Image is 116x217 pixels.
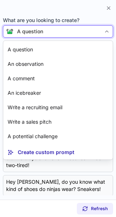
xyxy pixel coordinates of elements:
[8,60,43,68] p: An observation
[18,149,74,156] p: Create custom prompt
[3,41,113,48] label: Personalized content
[91,206,108,212] span: Refresh
[8,89,41,97] p: An icebreaker
[3,17,113,24] span: What are you looking to create?
[8,46,33,53] p: A question
[3,29,13,34] img: Connie from ContactOut
[8,75,35,82] p: A comment
[8,133,58,140] p: A potential challenge
[8,104,62,111] p: Write a recruiting email
[6,178,110,193] div: Hey [PERSON_NAME], do you know what kind of shoes do ninjas wear? Sneakers!
[77,203,113,214] button: Refresh
[8,118,51,125] p: Write a sales pitch
[17,28,43,35] div: A question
